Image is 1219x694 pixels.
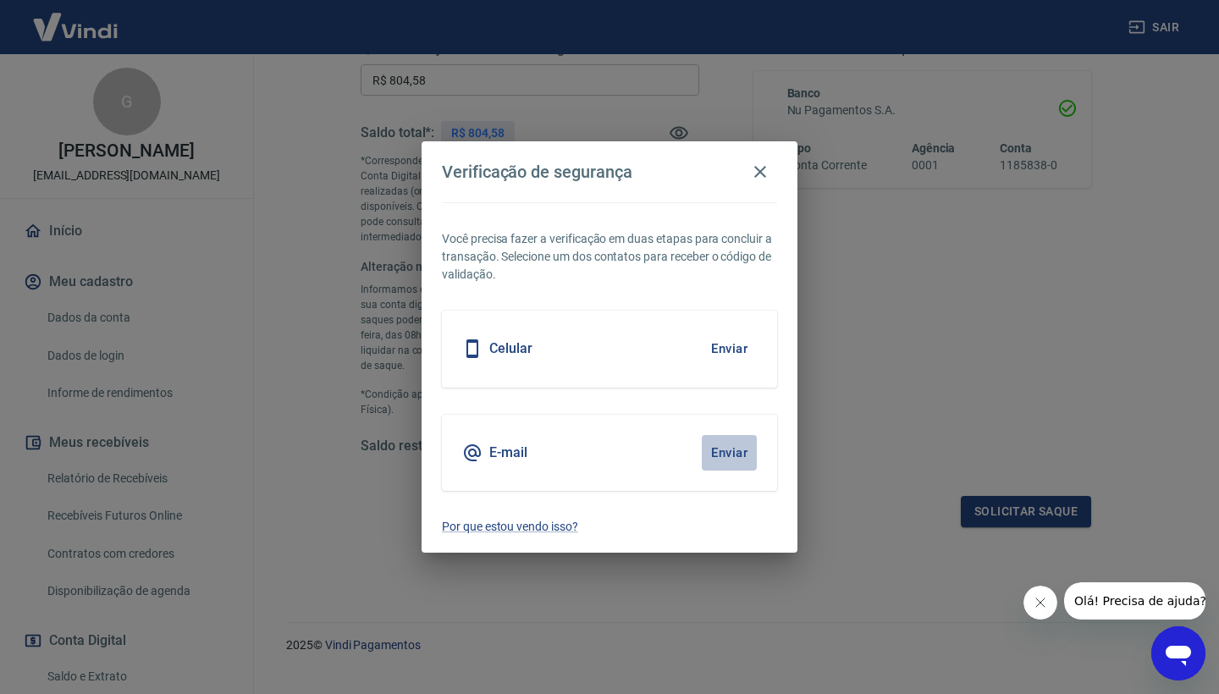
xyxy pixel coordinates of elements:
button: Enviar [702,331,757,366]
h4: Verificação de segurança [442,162,632,182]
h5: Celular [489,340,532,357]
iframe: Botão para abrir a janela de mensagens [1151,626,1205,680]
iframe: Fechar mensagem [1023,586,1057,620]
h5: E-mail [489,444,527,461]
p: Você precisa fazer a verificação em duas etapas para concluir a transação. Selecione um dos conta... [442,230,777,284]
button: Enviar [702,435,757,471]
a: Por que estou vendo isso? [442,518,777,536]
span: Olá! Precisa de ajuda? [10,12,142,25]
iframe: Mensagem da empresa [1064,582,1205,620]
